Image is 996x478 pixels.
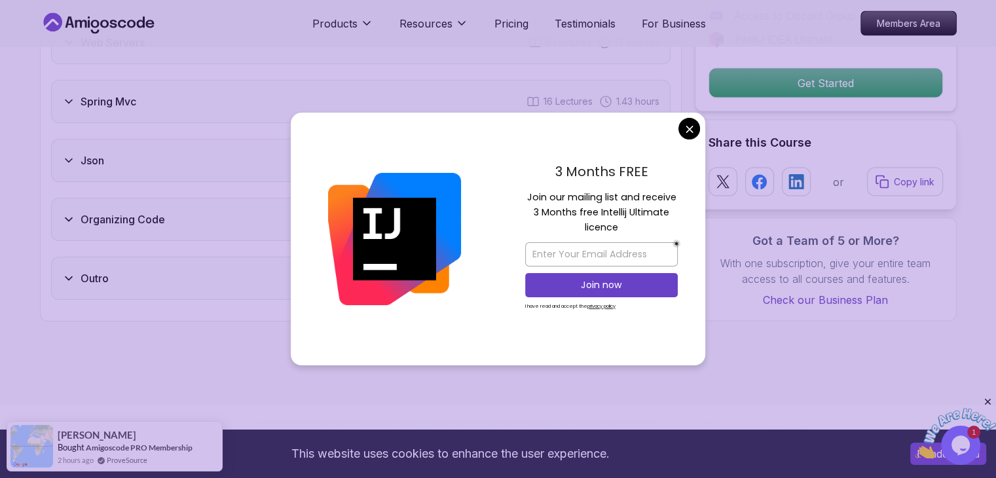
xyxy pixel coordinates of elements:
[709,134,943,152] h2: Share this Course
[312,16,373,42] button: Products
[709,69,942,98] p: Get Started
[86,443,193,452] a: Amigoscode PRO Membership
[81,270,109,286] h3: Outro
[861,12,956,35] p: Members Area
[399,16,452,31] p: Resources
[910,443,986,465] button: Accept cookies
[51,139,671,182] button: Json5 Lectures 19 minutes
[709,68,943,98] button: Get Started
[860,11,957,36] a: Members Area
[709,232,943,250] h3: Got a Team of 5 or More?
[58,430,136,441] span: [PERSON_NAME]
[642,16,706,31] a: For Business
[555,16,616,31] a: Testimonials
[894,175,934,189] p: Copy link
[81,211,165,227] h3: Organizing Code
[51,198,671,241] button: Organizing Code10 Lectures 34 minutes
[399,16,468,42] button: Resources
[494,16,528,31] a: Pricing
[10,425,53,468] img: provesource social proof notification image
[709,292,943,308] a: Check our Business Plan
[544,95,593,108] span: 16 Lectures
[709,255,943,287] p: With one subscription, give your entire team access to all courses and features.
[915,396,996,458] iframe: chat widget
[81,153,104,168] h3: Json
[107,454,147,466] a: ProveSource
[833,174,844,190] p: or
[616,95,659,108] span: 1.43 hours
[10,439,891,468] div: This website uses cookies to enhance the user experience.
[58,454,94,466] span: 2 hours ago
[58,442,84,452] span: Bought
[867,168,943,196] button: Copy link
[312,16,358,31] p: Products
[51,80,671,123] button: Spring Mvc16 Lectures 1.43 hours
[51,257,671,300] button: Outro3 Lectures 18 seconds
[81,94,136,109] h3: Spring Mvc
